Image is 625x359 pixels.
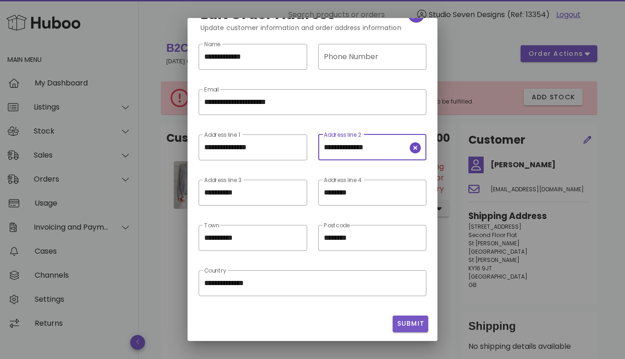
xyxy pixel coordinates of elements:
span: Submit [396,319,425,329]
label: Name [204,41,220,48]
label: Country [204,268,226,274]
div: Update customer information and order address information [193,23,432,40]
label: Address line 3 [204,177,242,184]
button: Submit [393,316,428,332]
label: Address line 1 [204,132,240,139]
label: Address line 2 [324,132,361,139]
button: clear icon [410,142,421,153]
label: Postcode [324,222,350,229]
label: Address line 4 [324,177,362,184]
h2: Edit Order Address [200,7,336,22]
label: Email [204,86,219,93]
label: Town [204,222,219,229]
